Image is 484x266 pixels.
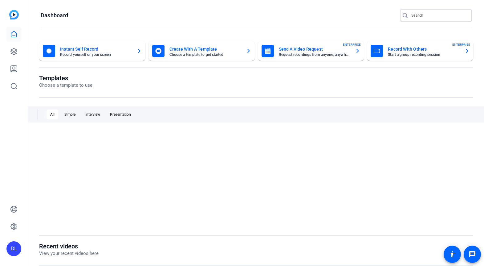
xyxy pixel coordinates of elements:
mat-icon: accessibility [449,251,456,258]
mat-card-title: Create With A Template [169,45,241,53]
h1: Templates [39,74,92,82]
div: Presentation [106,110,135,119]
h1: Recent videos [39,243,99,250]
div: Simple [61,110,79,119]
div: All [47,110,58,119]
button: Send A Video RequestRequest recordings from anyone, anywhereENTERPRISE [258,41,364,61]
p: View your recent videos here [39,250,99,257]
p: Choose a template to use [39,82,92,89]
mat-card-subtitle: Record yourself or your screen [60,53,132,56]
span: ENTERPRISE [343,42,361,47]
mat-card-title: Instant Self Record [60,45,132,53]
button: Instant Self RecordRecord yourself or your screen [39,41,145,61]
button: Record With OthersStart a group recording sessionENTERPRISE [367,41,473,61]
div: DL [6,241,21,256]
input: Search [411,12,467,19]
mat-card-subtitle: Start a group recording session [388,53,460,56]
mat-card-subtitle: Choose a template to get started [169,53,241,56]
mat-card-title: Send A Video Request [279,45,351,53]
span: ENTERPRISE [452,42,470,47]
mat-card-subtitle: Request recordings from anyone, anywhere [279,53,351,56]
h1: Dashboard [41,12,68,19]
button: Create With A TemplateChoose a template to get started [148,41,255,61]
img: blue-gradient.svg [9,10,19,19]
mat-card-title: Record With Others [388,45,460,53]
div: Interview [82,110,104,119]
mat-icon: message [469,251,476,258]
